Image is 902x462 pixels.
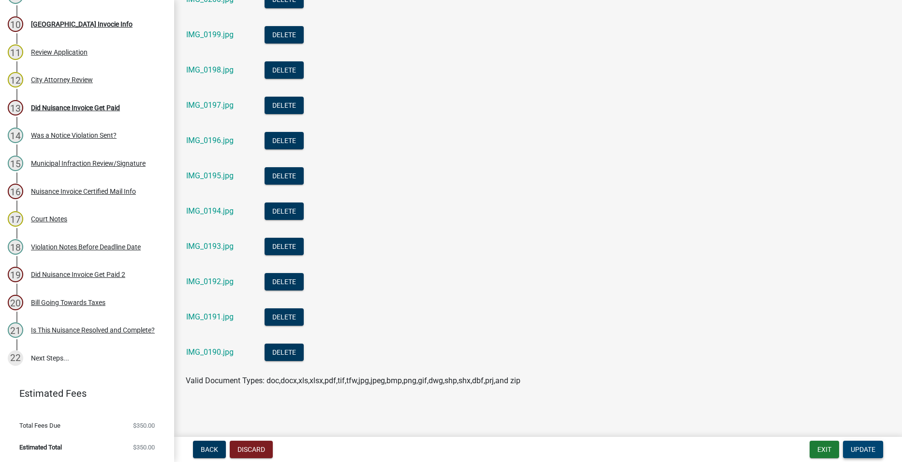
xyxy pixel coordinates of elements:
div: Did Nuisance Invoice Get Paid 2 [31,271,125,278]
div: Municipal Infraction Review/Signature [31,160,146,167]
a: IMG_0193.jpg [186,242,234,251]
button: Delete [265,61,304,79]
a: IMG_0190.jpg [186,347,234,357]
span: Back [201,446,218,453]
div: Was a Notice Violation Sent? [31,132,117,139]
div: City Attorney Review [31,76,93,83]
a: Estimated Fees [8,384,159,403]
span: Valid Document Types: doc,docx,xls,xlsx,pdf,tif,tfw,jpg,jpeg,bmp,png,gif,dwg,shp,shx,dbf,prj,and zip [186,376,520,385]
button: Delete [265,238,304,255]
button: Delete [265,202,304,220]
wm-modal-confirm: Delete Document [265,137,304,146]
button: Discard [230,441,273,458]
div: 14 [8,128,23,143]
span: Update [851,446,875,453]
button: Delete [265,167,304,185]
span: Total Fees Due [19,422,60,429]
div: Review Application [31,49,88,56]
a: IMG_0198.jpg [186,65,234,74]
div: 11 [8,44,23,60]
wm-modal-confirm: Delete Document [265,207,304,217]
button: Delete [265,308,304,326]
div: Court Notes [31,216,67,222]
button: Exit [810,441,839,458]
div: 18 [8,239,23,255]
div: 20 [8,295,23,310]
div: 22 [8,350,23,366]
div: 19 [8,267,23,282]
div: 17 [8,211,23,227]
div: 13 [8,100,23,115]
span: $350.00 [133,422,155,429]
div: Violation Notes Before Deadline Date [31,244,141,250]
a: IMG_0197.jpg [186,101,234,110]
a: IMG_0199.jpg [186,30,234,39]
div: Nuisance Invoice Certified Mail Info [31,188,136,195]
wm-modal-confirm: Delete Document [265,172,304,181]
wm-modal-confirm: Delete Document [265,313,304,322]
div: 21 [8,322,23,338]
a: IMG_0191.jpg [186,312,234,321]
a: IMG_0194.jpg [186,206,234,216]
wm-modal-confirm: Delete Document [265,31,304,40]
div: Bill Going Towards Taxes [31,299,105,306]
div: Did Nuisance Invoice Get Paid [31,104,120,111]
div: 10 [8,16,23,32]
a: IMG_0192.jpg [186,277,234,286]
a: IMG_0196.jpg [186,136,234,145]
span: Estimated Total [19,444,62,450]
wm-modal-confirm: Delete Document [265,66,304,75]
div: 15 [8,156,23,171]
button: Delete [265,132,304,149]
div: 16 [8,184,23,199]
wm-modal-confirm: Delete Document [265,278,304,287]
button: Delete [265,273,304,290]
div: 12 [8,72,23,87]
button: Delete [265,26,304,43]
button: Delete [265,97,304,114]
button: Delete [265,344,304,361]
wm-modal-confirm: Delete Document [265,348,304,358]
button: Back [193,441,226,458]
button: Update [843,441,883,458]
div: [GEOGRAPHIC_DATA] Invocie Info [31,21,133,28]
a: IMG_0195.jpg [186,171,234,180]
wm-modal-confirm: Delete Document [265,243,304,252]
wm-modal-confirm: Delete Document [265,101,304,111]
span: $350.00 [133,444,155,450]
div: Is This Nuisance Resolved and Complete? [31,327,155,333]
